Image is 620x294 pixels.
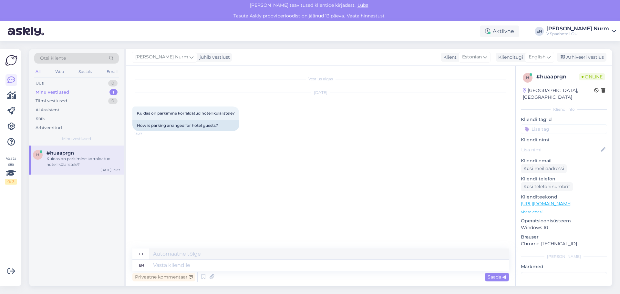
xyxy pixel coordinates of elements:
div: juhib vestlust [197,54,230,61]
div: AI Assistent [36,107,59,113]
div: [PERSON_NAME] [521,254,607,259]
div: Vaata siia [5,156,17,185]
p: Brauser [521,234,607,240]
div: V Spaahotell OÜ [546,31,609,36]
p: Kliendi email [521,157,607,164]
span: 13:27 [134,131,159,136]
div: Web [54,67,65,76]
img: Askly Logo [5,54,17,66]
div: Arhiveeritud [36,125,62,131]
div: Kuidas on parkimine korraldatud hotellikülalistele? [46,156,120,167]
span: [PERSON_NAME] Nurm [135,54,188,61]
div: Klient [441,54,457,61]
div: Socials [77,67,93,76]
div: [PERSON_NAME] Nurm [546,26,609,31]
div: Aktiivne [480,25,519,37]
span: English [529,54,545,61]
span: Minu vestlused [62,136,91,142]
span: Estonian [462,54,482,61]
div: Uus [36,80,44,86]
div: 0 [108,98,118,104]
span: h [526,75,529,80]
span: Online [579,73,605,80]
span: #huaaprgn [46,150,74,156]
div: [DATE] [132,90,509,96]
p: Klienditeekond [521,194,607,200]
p: Operatsioonisüsteem [521,218,607,224]
div: Klienditugi [496,54,523,61]
p: Chrome [TECHNICAL_ID] [521,240,607,247]
div: Minu vestlused [36,89,69,96]
div: Arhiveeri vestlus [557,53,606,62]
div: 0 / 3 [5,179,17,185]
span: Luba [356,2,370,8]
p: Kliendi nimi [521,137,607,143]
div: EN [535,27,544,36]
div: How is parking arranged for hotel guests? [132,120,239,131]
div: Tiimi vestlused [36,98,67,104]
div: Küsi meiliaadressi [521,164,567,173]
a: Vaata hinnastust [345,13,387,19]
div: Kliendi info [521,106,607,112]
div: [DATE] 13:27 [100,167,120,172]
input: Lisa nimi [521,146,600,153]
span: h [36,152,39,157]
a: [URL][DOMAIN_NAME] [521,201,572,207]
div: Email [105,67,119,76]
div: et [139,248,143,259]
div: 0 [108,80,118,86]
div: 1 [109,89,118,96]
p: Vaata edasi ... [521,209,607,215]
div: # huaaprgn [536,73,579,81]
div: Kõik [36,116,45,122]
input: Lisa tag [521,124,607,134]
div: Privaatne kommentaar [132,273,195,281]
a: [PERSON_NAME] NurmV Spaahotell OÜ [546,26,616,36]
p: Märkmed [521,263,607,270]
span: Otsi kliente [40,55,66,62]
p: Kliendi telefon [521,176,607,182]
div: All [34,67,42,76]
div: Vestlus algas [132,76,509,82]
div: [GEOGRAPHIC_DATA], [GEOGRAPHIC_DATA] [523,87,594,101]
span: Kuidas on parkimine korraldatud hotellikülalistele? [137,111,235,116]
div: Küsi telefoninumbrit [521,182,573,191]
p: Windows 10 [521,224,607,231]
div: en [139,260,144,271]
span: Saada [488,274,506,280]
p: Kliendi tag'id [521,116,607,123]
